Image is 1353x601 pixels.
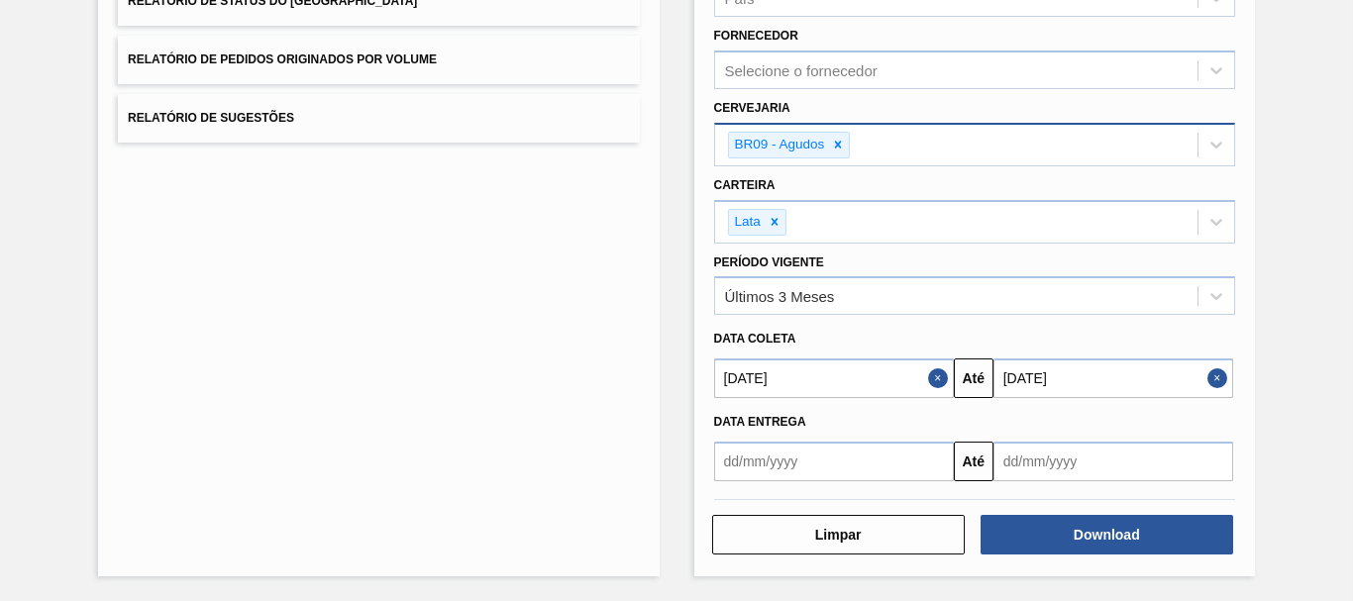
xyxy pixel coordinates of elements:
span: Relatório de Sugestões [128,111,294,125]
label: Cervejaria [714,101,790,115]
button: Close [928,358,954,398]
div: BR09 - Agudos [729,133,828,157]
button: Até [954,442,993,481]
button: Limpar [712,515,965,554]
span: Relatório de Pedidos Originados por Volume [128,52,437,66]
div: Selecione o fornecedor [725,62,878,79]
input: dd/mm/yyyy [714,358,954,398]
label: Período Vigente [714,255,824,269]
button: Relatório de Sugestões [118,94,639,143]
div: Lata [729,210,764,235]
label: Fornecedor [714,29,798,43]
div: Últimos 3 Meses [725,288,835,305]
input: dd/mm/yyyy [714,442,954,481]
span: Data coleta [714,332,796,346]
button: Relatório de Pedidos Originados por Volume [118,36,639,84]
button: Download [981,515,1233,554]
input: dd/mm/yyyy [993,358,1233,398]
button: Até [954,358,993,398]
input: dd/mm/yyyy [993,442,1233,481]
button: Close [1207,358,1233,398]
span: Data Entrega [714,415,806,429]
label: Carteira [714,178,776,192]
